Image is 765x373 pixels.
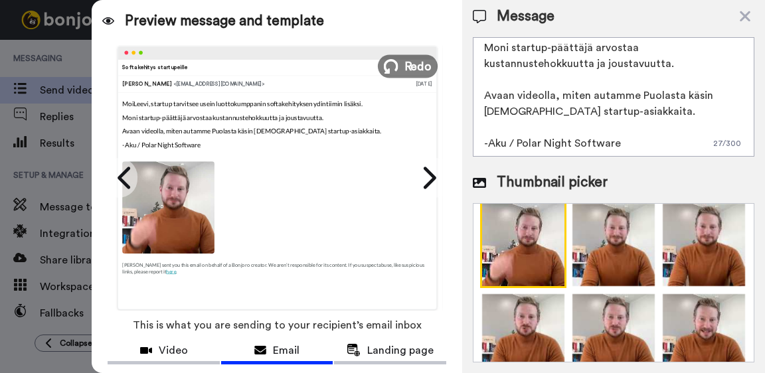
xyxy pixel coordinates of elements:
[497,173,608,192] span: Thumbnail picker
[166,268,176,274] span: here
[473,37,754,157] textarea: Moi {first_name|}, startup tarvitsee usein luottokumppanin softakehityksen ydintiimin lisäksi. Mo...
[570,202,657,288] img: 2Q==
[159,342,188,358] span: Video
[480,202,566,288] img: 2Q==
[58,50,201,62] p: Message from Amy, sent 3w ago
[30,38,51,60] img: Profile image for Amy
[122,254,432,275] p: [PERSON_NAME] sent you this email on behalf of a Bonjoro creator. We aren’t responsible for its c...
[58,37,201,50] p: Hi [PERSON_NAME], We hope you and your customers have been having a great time with [PERSON_NAME]...
[122,161,214,254] img: 9k=
[122,99,214,108] p: Moi Leevi , startup tarvitsee usein luottokumppanin softakehityksen ydintiimin lisäksi.
[122,126,214,135] p: Avaan videolla, miten autamme Puolasta käsin [DEMOGRAPHIC_DATA] startup-asiakkaita.
[122,139,214,149] p: -Aku / Polar Night Software
[20,27,246,72] div: message notification from Amy, 3w ago. Hi Aku, We hope you and your customers have been having a ...
[133,311,422,340] span: This is what you are sending to your recipient’s email inbox
[415,80,432,88] div: [DATE]
[367,342,434,358] span: Landing page
[273,342,299,358] span: Email
[661,202,747,288] img: Z
[122,112,214,121] p: Moni startup-päättäjä arvostaa kustannustehokkuutta ja joustavuutta.
[122,80,416,88] div: [PERSON_NAME]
